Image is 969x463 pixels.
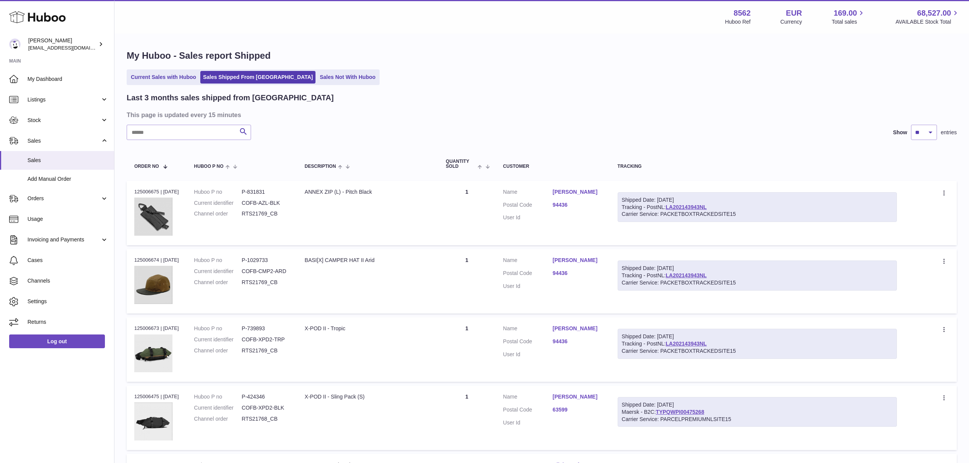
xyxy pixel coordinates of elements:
img: internalAdmin-8562@internal.huboo.com [9,39,21,50]
label: Show [893,129,907,136]
a: [PERSON_NAME] [553,325,602,332]
span: entries [941,129,957,136]
span: Usage [27,215,108,223]
dt: Name [503,325,553,334]
td: 1 [438,181,496,245]
a: Sales Not With Huboo [317,71,378,84]
div: X-POD II - Sling Pack (S) [305,393,431,400]
dt: Postal Code [503,338,553,347]
div: Tracking - PostNL: [618,329,897,359]
div: Shipped Date: [DATE] [622,333,893,340]
a: LA202143943NL [666,341,707,347]
dd: P-739893 [242,325,290,332]
div: Shipped Date: [DATE] [622,196,893,204]
dt: Huboo P no [194,393,242,400]
img: 85621699022735.png [134,198,172,236]
dt: Postal Code [503,270,553,279]
a: TYPQWPI00475268 [656,409,704,415]
a: 94436 [553,338,602,345]
span: 68,527.00 [917,8,951,18]
span: Stock [27,117,100,124]
dt: Name [503,257,553,266]
strong: EUR [786,8,802,18]
h3: This page is updated every 15 minutes [127,111,955,119]
div: X-POD II - Tropic [305,325,431,332]
dt: Current identifier [194,404,242,412]
dt: Current identifier [194,336,242,343]
span: Order No [134,164,159,169]
dt: Channel order [194,347,242,354]
a: Log out [9,334,105,348]
div: 125006475 | [DATE] [134,393,179,400]
span: Quantity Sold [446,159,476,169]
a: [PERSON_NAME] [553,393,602,400]
div: BASI[X] CAMPER HAT II Arid [305,257,431,264]
div: Carrier Service: PACKETBOXTRACKEDSITE15 [622,279,893,286]
dd: RTS21769_CB [242,210,290,217]
span: AVAILABLE Stock Total [895,18,960,26]
span: Huboo P no [194,164,224,169]
a: 63599 [553,406,602,413]
div: Huboo Ref [725,18,751,26]
div: Carrier Service: PACKETBOXTRACKEDSITE15 [622,347,893,355]
span: Sales [27,157,108,164]
span: My Dashboard [27,76,108,83]
dd: COFB-AZL-BLK [242,199,290,207]
dd: P-1029733 [242,257,290,264]
dt: Channel order [194,415,242,423]
a: LA202143943NL [666,272,707,278]
a: Current Sales with Huboo [128,71,199,84]
a: 94436 [553,201,602,209]
span: Description [305,164,336,169]
span: 169.00 [834,8,857,18]
div: Shipped Date: [DATE] [622,401,893,408]
img: 85621740514557.png [134,266,172,304]
div: Carrier Service: PARCELPREMIUMNLSITE15 [622,416,893,423]
td: 1 [438,386,496,450]
span: Listings [27,96,100,103]
span: Total sales [832,18,866,26]
strong: 8562 [734,8,751,18]
a: [PERSON_NAME] [553,257,602,264]
div: ANNEX ZIP (L) - Pitch Black [305,188,431,196]
dt: Current identifier [194,199,242,207]
span: Sales [27,137,100,145]
span: [EMAIL_ADDRESS][DOMAIN_NAME] [28,45,112,51]
h1: My Huboo - Sales report Shipped [127,50,957,62]
dt: Postal Code [503,406,553,415]
dt: Huboo P no [194,325,242,332]
h2: Last 3 months sales shipped from [GEOGRAPHIC_DATA] [127,93,334,103]
dd: RTS21769_CB [242,347,290,354]
span: Orders [27,195,100,202]
div: Maersk - B2C: [618,397,897,427]
a: Sales Shipped From [GEOGRAPHIC_DATA] [200,71,315,84]
a: LA202143943NL [666,204,707,210]
img: 85621648773319.png [134,402,172,440]
dt: Huboo P no [194,188,242,196]
div: 125006674 | [DATE] [134,257,179,264]
dt: User Id [503,214,553,221]
div: Shipped Date: [DATE] [622,265,893,272]
span: Invoicing and Payments [27,236,100,243]
dt: Current identifier [194,268,242,275]
dd: RTS21768_CB [242,415,290,423]
dt: User Id [503,283,553,290]
div: Carrier Service: PACKETBOXTRACKEDSITE15 [622,211,893,218]
span: Cases [27,257,108,264]
dt: Name [503,393,553,402]
dd: RTS21769_CB [242,279,290,286]
dt: User Id [503,351,553,358]
dt: Postal Code [503,201,553,211]
span: Settings [27,298,108,305]
a: [PERSON_NAME] [553,188,602,196]
dd: P-831831 [242,188,290,196]
dt: Channel order [194,279,242,286]
div: Tracking - PostNL: [618,192,897,222]
div: 125006675 | [DATE] [134,188,179,195]
dt: Name [503,188,553,198]
a: 68,527.00 AVAILABLE Stock Total [895,8,960,26]
dd: COFB-XPD2-BLK [242,404,290,412]
div: Tracking [618,164,897,169]
dd: COFB-CMP2-ARD [242,268,290,275]
a: 94436 [553,270,602,277]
